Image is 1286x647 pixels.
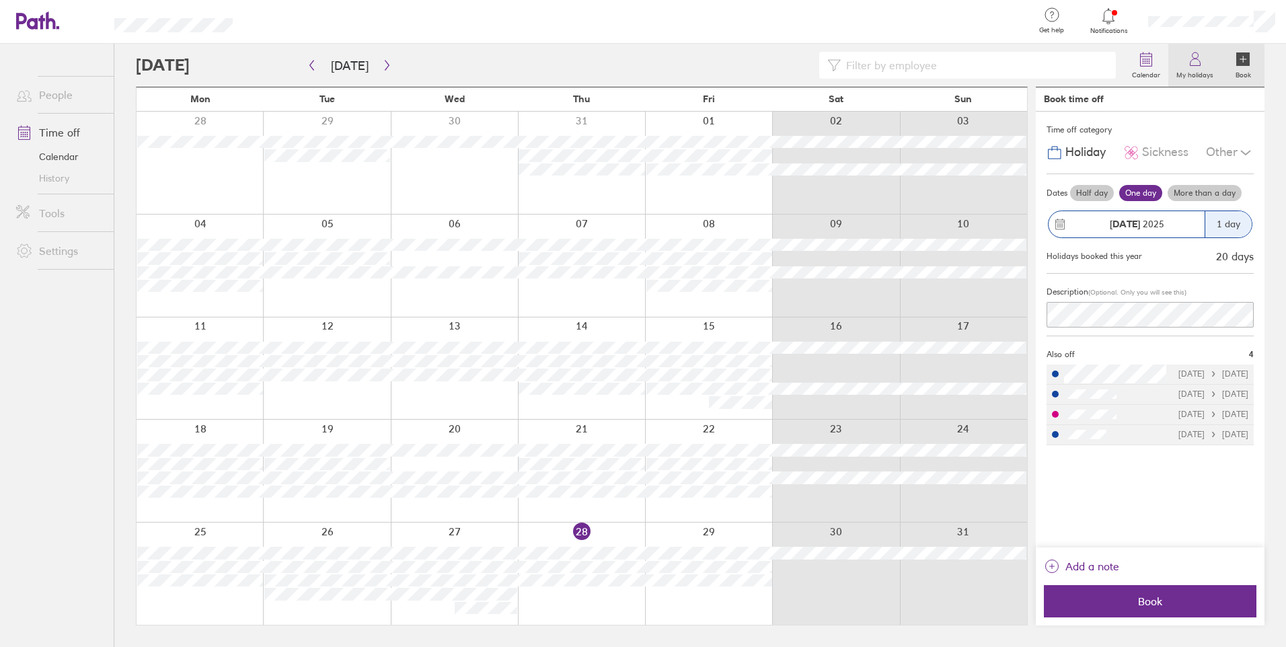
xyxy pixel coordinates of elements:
span: 4 [1249,350,1254,359]
label: One day [1119,185,1162,201]
span: Add a note [1065,556,1119,577]
a: People [5,81,114,108]
label: Book [1227,67,1259,79]
a: Calendar [1124,44,1168,87]
div: [DATE] [DATE] [1178,410,1248,419]
span: Fri [703,93,715,104]
input: Filter by employee [841,52,1108,78]
span: Mon [190,93,211,104]
label: Half day [1070,185,1114,201]
div: 1 day [1205,211,1252,237]
div: [DATE] [DATE] [1178,389,1248,399]
div: Holidays booked this year [1047,252,1142,261]
a: Tools [5,200,114,227]
button: Book [1044,585,1256,617]
label: Calendar [1124,67,1168,79]
button: [DATE] [320,54,379,77]
span: Thu [573,93,590,104]
a: Book [1221,44,1264,87]
div: [DATE] [DATE] [1178,430,1248,439]
div: Time off category [1047,120,1254,140]
a: History [5,167,114,189]
a: My holidays [1168,44,1221,87]
span: Dates [1047,188,1067,198]
button: [DATE] 20251 day [1047,204,1254,245]
span: Description [1047,287,1088,297]
a: Time off [5,119,114,146]
span: 2025 [1110,219,1164,229]
label: My holidays [1168,67,1221,79]
span: Also off [1047,350,1075,359]
span: Sickness [1142,145,1188,159]
div: Book time off [1044,93,1104,104]
span: Sun [954,93,972,104]
span: Notifications [1087,27,1131,35]
span: Holiday [1065,145,1106,159]
span: Sat [829,93,843,104]
div: Other [1206,140,1254,165]
span: Get help [1030,26,1073,34]
label: More than a day [1168,185,1242,201]
button: Add a note [1044,556,1119,577]
span: Wed [445,93,465,104]
a: Calendar [5,146,114,167]
span: (Optional. Only you will see this) [1088,288,1186,297]
div: 20 days [1216,250,1254,262]
a: Settings [5,237,114,264]
span: Tue [319,93,335,104]
a: Notifications [1087,7,1131,35]
div: [DATE] [DATE] [1178,369,1248,379]
strong: [DATE] [1110,218,1140,230]
span: Book [1053,595,1247,607]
